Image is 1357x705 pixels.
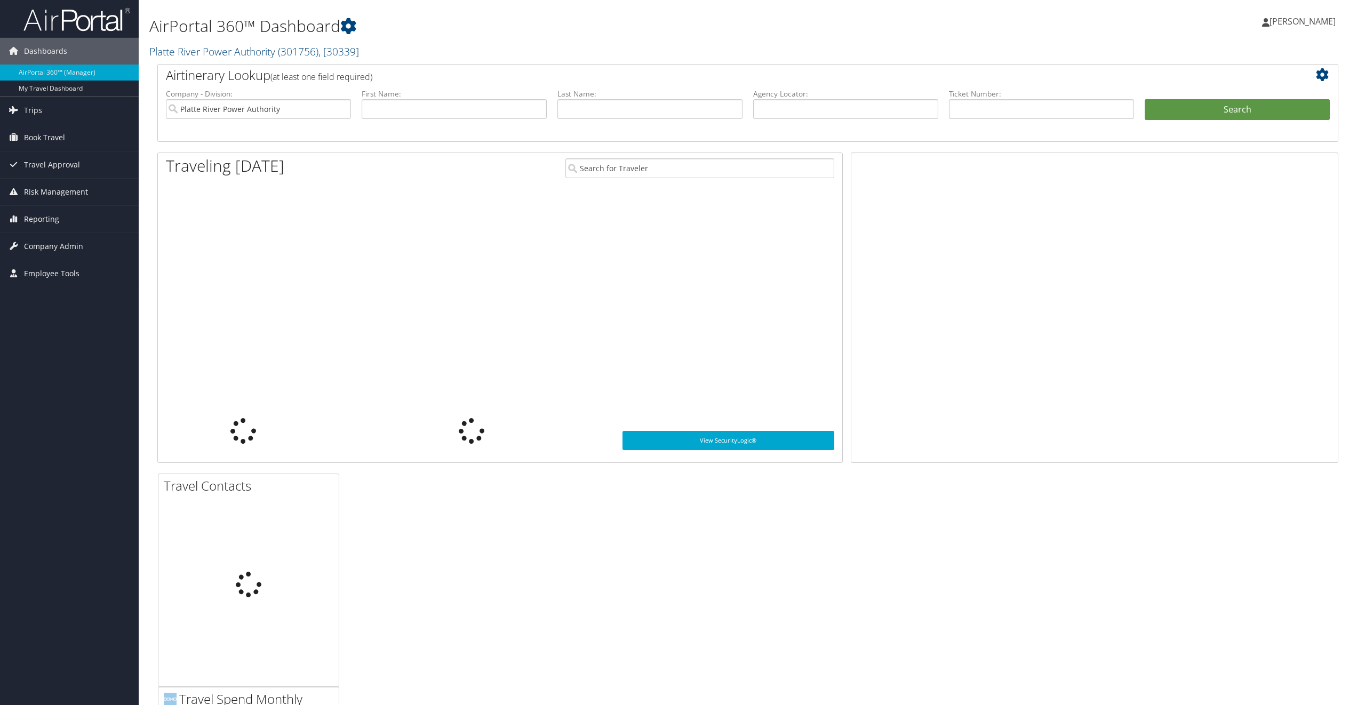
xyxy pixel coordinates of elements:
label: Ticket Number: [949,89,1134,99]
label: Last Name: [557,89,743,99]
label: Company - Division: [166,89,351,99]
span: Company Admin [24,233,83,260]
span: Travel Approval [24,151,80,178]
input: Search for Traveler [565,158,835,178]
span: Employee Tools [24,260,79,287]
a: View SecurityLogic® [622,431,835,450]
span: ( 301756 ) [278,44,318,59]
h1: AirPortal 360™ Dashboard [149,15,947,37]
span: Risk Management [24,179,88,205]
h2: Travel Contacts [164,477,339,495]
label: First Name: [362,89,547,99]
span: , [ 30339 ] [318,44,359,59]
span: Dashboards [24,38,67,65]
label: Agency Locator: [753,89,938,99]
h1: Traveling [DATE] [166,155,284,177]
span: Book Travel [24,124,65,151]
span: Reporting [24,206,59,233]
button: Search [1145,99,1330,121]
img: airportal-logo.png [23,7,130,32]
h2: Airtinerary Lookup [166,66,1232,84]
a: [PERSON_NAME] [1262,5,1346,37]
a: Platte River Power Authority [149,44,359,59]
span: Trips [24,97,42,124]
span: [PERSON_NAME] [1270,15,1336,27]
span: (at least one field required) [270,71,372,83]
